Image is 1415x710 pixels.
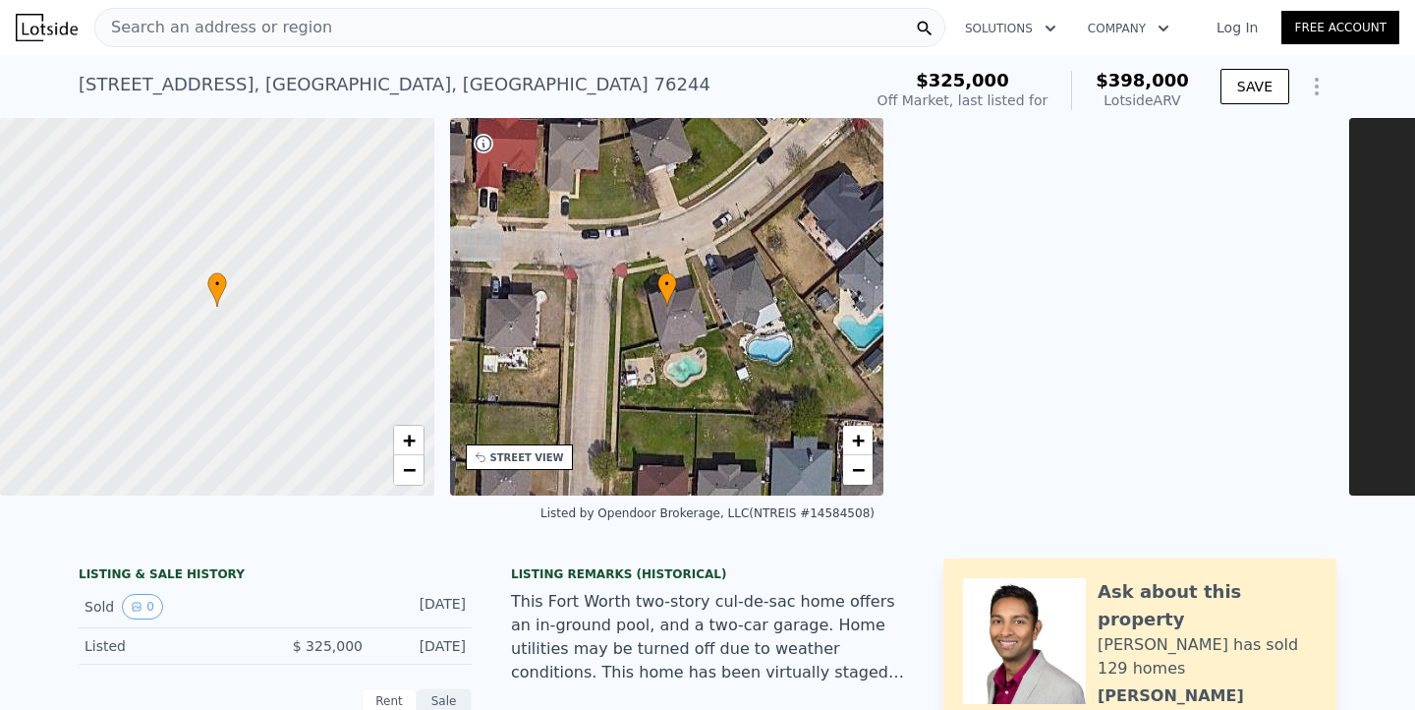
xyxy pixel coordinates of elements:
div: STREET VIEW [490,450,564,465]
div: [DATE] [378,636,466,656]
button: Solutions [949,11,1072,46]
div: Listed [85,636,259,656]
div: Off Market, last listed for [877,90,1048,110]
img: Sale: 157426469 Parcel: 113744620 [899,118,1333,496]
a: Zoom in [394,426,424,455]
img: Lotside [16,14,78,41]
span: − [852,457,865,482]
a: Zoom in [843,426,873,455]
div: Ask about this property [1098,578,1317,633]
span: Search an address or region [95,16,332,39]
div: [PERSON_NAME] has sold 129 homes [1098,633,1317,680]
div: Listing Remarks (Historical) [511,566,904,582]
div: Listed by Opendoor Brokerage, LLC (NTREIS #14584508) [540,506,875,520]
span: • [657,275,677,293]
div: LISTING & SALE HISTORY [79,566,472,586]
button: Company [1072,11,1185,46]
span: + [852,428,865,452]
span: $325,000 [916,70,1009,90]
span: $398,000 [1096,70,1189,90]
div: Lotside ARV [1096,90,1189,110]
div: • [207,272,227,307]
span: − [402,457,415,482]
button: SAVE [1220,69,1289,104]
div: • [657,272,677,307]
button: Show Options [1297,67,1336,106]
button: View historical data [122,594,163,620]
a: Zoom out [394,455,424,485]
a: Free Account [1281,11,1399,44]
div: [STREET_ADDRESS] , [GEOGRAPHIC_DATA] , [GEOGRAPHIC_DATA] 76244 [79,71,710,98]
a: Log In [1193,18,1281,37]
div: [DATE] [378,594,466,620]
div: Sold [85,594,259,620]
span: $ 325,000 [293,638,363,654]
a: Zoom out [843,455,873,485]
span: + [402,428,415,452]
span: • [207,275,227,293]
div: This Fort Worth two-story cul-de-sac home offers an in-ground pool, and a two-car garage. Home ut... [511,590,904,684]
